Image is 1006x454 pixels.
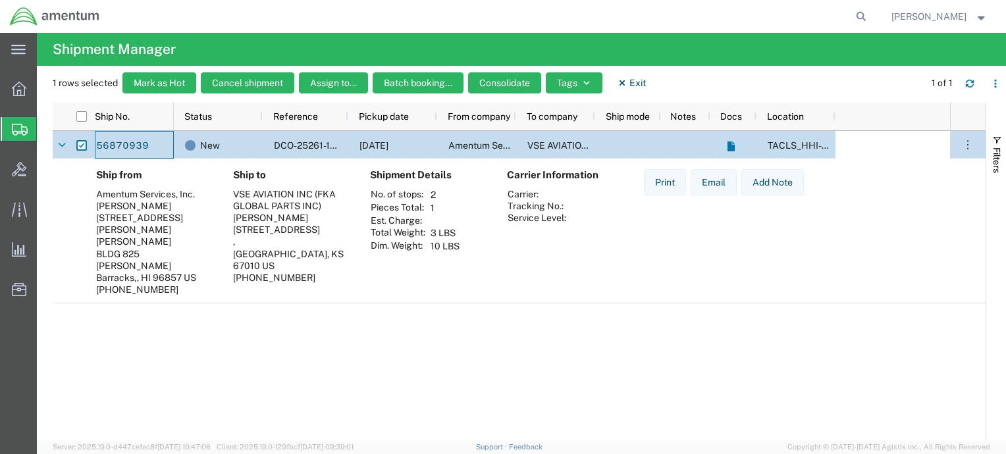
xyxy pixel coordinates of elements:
[476,443,509,451] a: Support
[606,111,650,122] span: Ship mode
[96,188,212,200] div: Amentum Services, Inc.
[741,169,804,195] button: Add Note
[891,9,988,24] button: [PERSON_NAME]
[96,260,212,284] div: [PERSON_NAME] Barracks,, HI 96857 US
[373,72,463,93] button: Batch booking...
[507,188,567,200] th: Carrier:
[546,72,602,93] button: Tags
[527,140,720,151] span: VSE AVIATION INC (FKA GLOBAL PARTS INC)
[9,7,100,26] img: logo
[527,111,577,122] span: To company
[233,236,349,247] div: ,
[787,441,990,453] span: Copyright © [DATE]-[DATE] Agistix Inc., All Rights Reserved
[96,212,212,248] div: [STREET_ADDRESS][PERSON_NAME][PERSON_NAME]
[426,188,464,201] td: 2
[96,169,212,181] h4: Ship from
[299,72,368,93] button: Assign to...
[370,226,426,240] th: Total Weight:
[720,111,742,122] span: Docs
[233,272,349,284] div: [PHONE_NUMBER]
[233,188,349,212] div: VSE AVIATION INC (FKA GLOBAL PARTS INC)
[359,140,388,151] span: 09/18/2025
[507,212,567,224] th: Service Level:
[95,111,130,122] span: Ship No.
[233,169,349,181] h4: Ship to
[184,111,212,122] span: Status
[96,248,212,260] div: BLDG 825
[992,147,1002,173] span: Filters
[233,212,349,224] div: [PERSON_NAME]
[509,443,543,451] a: Feedback
[670,111,696,122] span: Notes
[53,33,176,66] h4: Shipment Manager
[767,111,804,122] span: Location
[607,72,656,93] button: Exit
[157,443,211,451] span: [DATE] 10:47:06
[53,76,118,90] span: 1 rows selected
[448,111,510,122] span: From company
[95,136,149,157] a: 56870939
[53,443,211,451] span: Server: 2025.19.0-d447cefac8f
[200,132,220,159] span: New
[644,169,686,195] button: Print
[370,188,426,201] th: No. of stops:
[300,443,354,451] span: [DATE] 09:39:01
[691,169,737,195] button: Email
[932,76,955,90] div: 1 of 1
[448,140,547,151] span: Amentum Services, Inc.
[233,248,349,272] div: [GEOGRAPHIC_DATA], KS 67010 US
[891,9,966,24] span: Ryan Holland
[96,200,212,212] div: [PERSON_NAME]
[233,224,349,236] div: [STREET_ADDRESS]
[370,240,426,253] th: Dim. Weight:
[426,240,464,253] td: 10 LBS
[468,72,541,93] button: Consolidate
[217,443,354,451] span: Client: 2025.19.0-129fbcf
[507,169,612,181] h4: Carrier Information
[96,284,212,295] div: [PHONE_NUMBER]
[274,140,359,151] span: DCO-25261-168397
[370,214,426,226] th: Est. Charge:
[359,111,409,122] span: Pickup date
[370,201,426,214] th: Pieces Total:
[507,200,567,212] th: Tracking No.:
[426,201,464,214] td: 1
[201,72,294,93] button: Cancel shipment
[426,226,464,240] td: 3 LBS
[370,169,486,181] h4: Shipment Details
[122,72,196,93] button: Mark as Hot
[273,111,318,122] span: Reference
